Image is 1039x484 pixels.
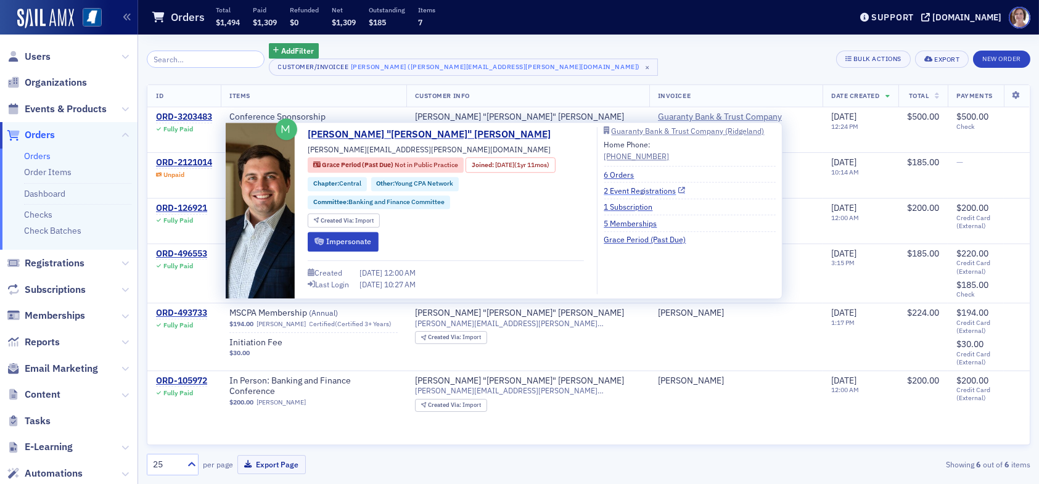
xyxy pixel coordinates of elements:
[7,102,107,116] a: Events & Products
[25,283,86,297] span: Subscriptions
[7,362,98,375] a: Email Marketing
[415,319,641,328] span: [PERSON_NAME][EMAIL_ADDRESS][PERSON_NAME][DOMAIN_NAME]
[658,308,814,319] span: Dylan Edwards
[156,91,163,100] span: ID
[171,10,205,25] h1: Orders
[308,195,450,210] div: Committee:
[472,160,495,170] span: Joined :
[269,59,658,76] button: Customer/Invoicee[PERSON_NAME] ([PERSON_NAME][EMAIL_ADDRESS][PERSON_NAME][DOMAIN_NAME])×
[642,62,653,73] span: ×
[359,268,384,277] span: [DATE]
[237,455,306,474] button: Export Page
[376,179,453,189] a: Other:Young CPA Network
[658,375,724,387] a: [PERSON_NAME]
[163,321,193,329] div: Fully Paid
[604,150,669,162] div: [PHONE_NUMBER]
[83,8,102,27] img: SailAMX
[831,248,856,259] span: [DATE]
[216,17,240,27] span: $1,494
[604,127,775,134] a: Guaranty Bank & Trust Company (Ridgeland)
[604,234,695,245] a: Grace Period (Past Due)
[290,17,298,27] span: $0
[163,216,193,224] div: Fully Paid
[309,308,338,318] span: ( Annual )
[604,201,662,212] a: 1 Subscription
[418,6,435,14] p: Items
[229,398,253,406] span: $200.00
[257,398,306,406] a: [PERSON_NAME]
[229,349,250,357] span: $30.00
[658,375,814,387] span: Dylan Edwards
[359,279,384,289] span: [DATE]
[7,256,84,270] a: Registrations
[956,111,988,122] span: $500.00
[658,112,814,133] a: Guaranty Bank & Trust Company (Belzoni)
[907,111,939,122] span: $500.00
[308,177,367,191] div: Chapter:
[253,6,277,14] p: Paid
[156,112,212,123] div: ORD-3203483
[156,203,207,214] div: ORD-126921
[7,440,73,454] a: E-Learning
[257,320,306,328] a: [PERSON_NAME]
[253,17,277,27] span: $1,309
[156,375,207,387] div: ORD-105972
[25,309,85,322] span: Memberships
[466,157,555,173] div: Joined: 2023-08-23 00:00:00
[163,171,184,179] div: Unpaid
[332,6,356,14] p: Net
[956,91,992,100] span: Payments
[428,334,481,341] div: Import
[24,150,51,162] a: Orders
[74,8,102,29] a: View Homepage
[956,386,1021,402] span: Credit Card (External)
[384,268,416,277] span: 12:00 AM
[7,50,51,64] a: Users
[907,248,939,259] span: $185.00
[25,128,55,142] span: Orders
[351,60,640,73] div: [PERSON_NAME] ([PERSON_NAME][EMAIL_ADDRESS][PERSON_NAME][DOMAIN_NAME])
[25,256,84,270] span: Registrations
[658,308,724,319] a: [PERSON_NAME]
[216,6,240,14] p: Total
[415,308,624,319] a: [PERSON_NAME] "[PERSON_NAME]" [PERSON_NAME]
[7,388,60,401] a: Content
[415,331,487,344] div: Created Via: Import
[1003,459,1011,470] strong: 6
[395,160,458,169] span: Not in Public Practice
[229,112,385,123] a: Conference Sponsorship
[25,362,98,375] span: Email Marketing
[415,375,624,387] a: [PERSON_NAME] "[PERSON_NAME]" [PERSON_NAME]
[163,125,193,133] div: Fully Paid
[831,318,855,327] time: 1:17 PM
[308,144,551,155] span: [PERSON_NAME][EMAIL_ADDRESS][PERSON_NAME][DOMAIN_NAME]
[934,56,959,63] div: Export
[974,459,983,470] strong: 6
[7,335,60,349] a: Reports
[956,290,1021,298] span: Check
[956,338,984,350] span: $30.00
[25,414,51,428] span: Tasks
[973,51,1030,68] button: New Order
[153,458,180,471] div: 25
[428,401,462,409] span: Created Via :
[25,335,60,349] span: Reports
[973,52,1030,64] a: New Order
[25,50,51,64] span: Users
[428,333,462,341] span: Created Via :
[313,179,361,189] a: Chapter:Central
[163,389,193,397] div: Fully Paid
[915,51,969,68] button: Export
[156,308,207,319] a: ORD-493733
[611,128,764,134] div: Guaranty Bank & Trust Company (Ridgeland)
[156,157,212,168] div: ORD-2121014
[428,402,481,409] div: Import
[24,225,81,236] a: Check Batches
[308,157,464,173] div: Grace Period (Past Due): Grace Period (Past Due): Not in Public Practice
[909,91,929,100] span: Total
[956,202,988,213] span: $200.00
